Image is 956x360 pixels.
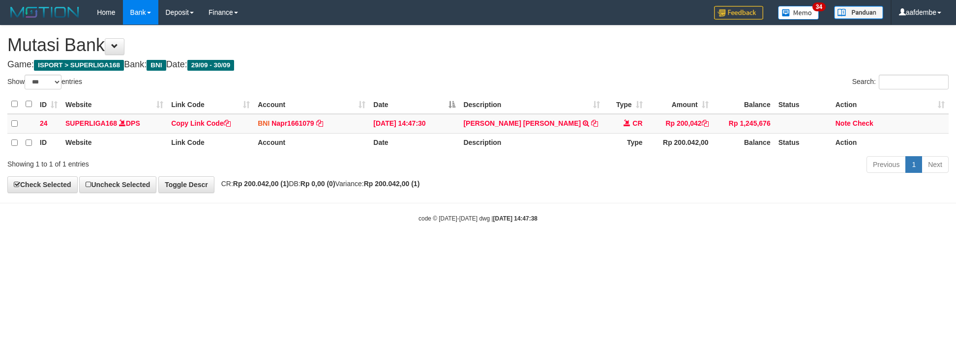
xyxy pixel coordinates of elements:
td: Rp 1,245,676 [713,114,775,134]
label: Search: [852,75,949,89]
th: Date [369,133,459,152]
span: BNI [258,119,269,127]
a: Copy Rp 200,042 to clipboard [702,119,709,127]
a: Next [922,156,949,173]
td: Rp 200,042 [647,114,713,134]
img: Feedback.jpg [714,6,763,20]
a: 1 [905,156,922,173]
span: ISPORT > SUPERLIGA168 [34,60,124,71]
td: [DATE] 14:47:30 [369,114,459,134]
label: Show entries [7,75,82,89]
th: Status [775,133,832,152]
span: 34 [812,2,826,11]
th: ID [36,133,61,152]
h4: Game: Bank: Date: [7,60,949,70]
a: SUPERLIGA168 [65,119,117,127]
a: Copy MOH NORMAN NUR FAJAR to clipboard [591,119,598,127]
th: Action: activate to sort column ascending [832,95,949,114]
th: Type [604,133,647,152]
strong: Rp 200.042,00 (1) [364,180,420,188]
img: MOTION_logo.png [7,5,82,20]
span: 29/09 - 30/09 [187,60,235,71]
img: Button%20Memo.svg [778,6,819,20]
span: BNI [147,60,166,71]
th: Balance [713,133,775,152]
th: Description [459,133,603,152]
a: Toggle Descr [158,176,214,193]
a: Napr1661079 [271,119,314,127]
img: panduan.png [834,6,883,19]
th: Link Code: activate to sort column ascending [167,95,254,114]
a: Previous [866,156,906,173]
input: Search: [879,75,949,89]
span: CR [632,119,642,127]
th: Description: activate to sort column ascending [459,95,603,114]
th: Website [61,133,167,152]
th: Link Code [167,133,254,152]
th: Balance [713,95,775,114]
th: Account [254,133,369,152]
th: Type: activate to sort column ascending [604,95,647,114]
th: Website: activate to sort column ascending [61,95,167,114]
th: Action [832,133,949,152]
a: [PERSON_NAME] [PERSON_NAME] [463,119,581,127]
strong: Rp 0,00 (0) [300,180,335,188]
select: Showentries [25,75,61,89]
th: Amount: activate to sort column ascending [647,95,713,114]
a: Check [853,119,873,127]
a: Copy Link Code [171,119,231,127]
a: Copy Napr1661079 to clipboard [316,119,323,127]
td: DPS [61,114,167,134]
th: Date: activate to sort column descending [369,95,459,114]
th: Rp 200.042,00 [647,133,713,152]
a: Uncheck Selected [79,176,156,193]
h1: Mutasi Bank [7,35,949,55]
strong: [DATE] 14:47:38 [493,215,538,222]
div: Showing 1 to 1 of 1 entries [7,155,391,169]
span: CR: DB: Variance: [216,180,420,188]
a: Note [836,119,851,127]
span: 24 [40,119,48,127]
th: Account: activate to sort column ascending [254,95,369,114]
th: Status [775,95,832,114]
th: ID: activate to sort column ascending [36,95,61,114]
small: code © [DATE]-[DATE] dwg | [418,215,538,222]
a: Check Selected [7,176,78,193]
strong: Rp 200.042,00 (1) [233,180,289,188]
